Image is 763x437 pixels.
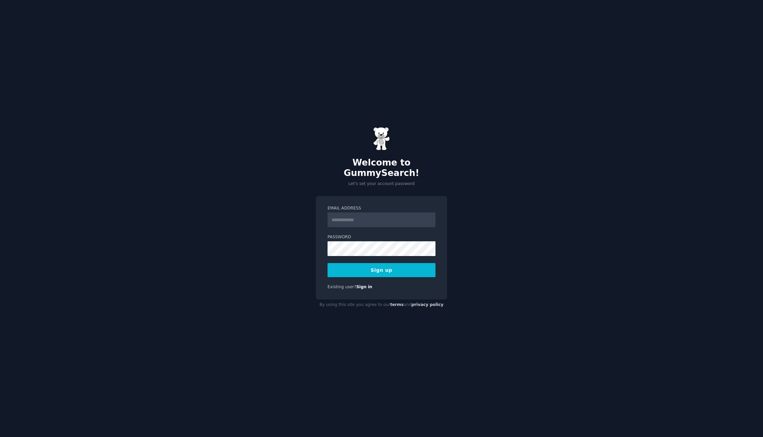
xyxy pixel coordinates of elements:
label: Password [328,234,435,240]
img: Gummy Bear [373,127,390,150]
a: Sign in [356,285,372,289]
button: Sign up [328,263,435,277]
a: terms [390,302,404,307]
span: Existing user? [328,285,356,289]
div: By using this site you agree to our and [316,300,447,310]
h2: Welcome to GummySearch! [316,158,447,179]
a: privacy policy [411,302,444,307]
label: Email Address [328,205,435,211]
p: Let's set your account password [316,181,447,187]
